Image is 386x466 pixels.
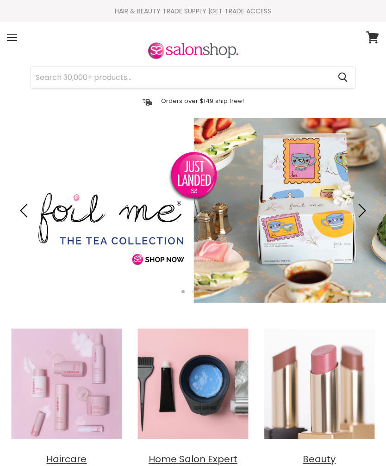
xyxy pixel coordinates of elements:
li: Page dot 3 [202,290,205,293]
button: Previous [16,201,35,220]
span: Haircare [46,453,87,466]
a: Beauty Beauty [260,324,379,465]
img: Home Salon Expert [133,324,253,443]
span: Beauty [303,453,336,466]
p: Orders over $149 ship free! [161,97,244,105]
li: Page dot 2 [192,290,195,293]
form: Product [31,66,355,88]
li: Page dot 1 [181,290,185,293]
a: Home Salon Expert Home Salon Expert [133,324,253,465]
input: Search [31,67,330,88]
img: Haircare [7,324,126,443]
a: Haircare Haircare [7,324,126,465]
button: Next [351,201,370,220]
button: Search [330,67,355,88]
img: Beauty [260,324,379,443]
a: GET TRADE ACCESS [210,6,271,16]
span: Home Salon Expert [149,453,237,466]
